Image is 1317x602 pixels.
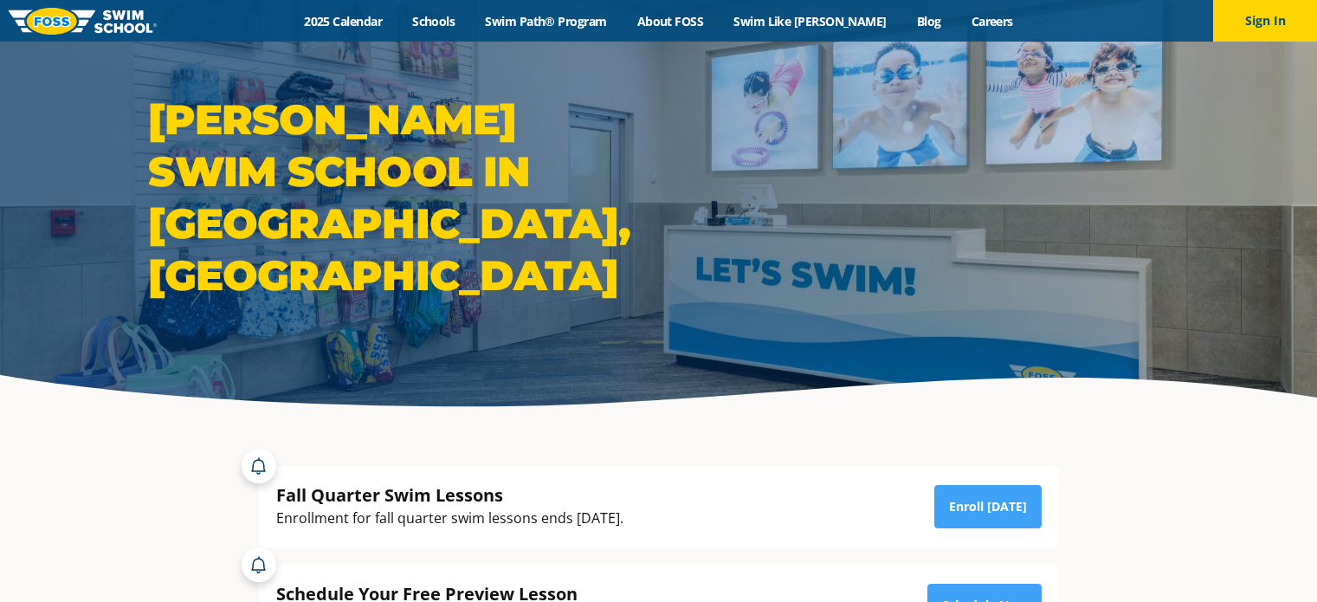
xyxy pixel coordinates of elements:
div: Enrollment for fall quarter swim lessons ends [DATE]. [276,507,623,530]
img: FOSS Swim School Logo [9,8,157,35]
a: Enroll [DATE] [934,485,1042,528]
a: Careers [956,13,1028,29]
a: 2025 Calendar [289,13,397,29]
a: Schools [397,13,470,29]
div: Fall Quarter Swim Lessons [276,483,623,507]
a: Blog [901,13,956,29]
a: Swim Like [PERSON_NAME] [719,13,902,29]
a: Swim Path® Program [470,13,622,29]
a: About FOSS [622,13,719,29]
h1: [PERSON_NAME] Swim School in [GEOGRAPHIC_DATA], [GEOGRAPHIC_DATA] [148,94,650,301]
